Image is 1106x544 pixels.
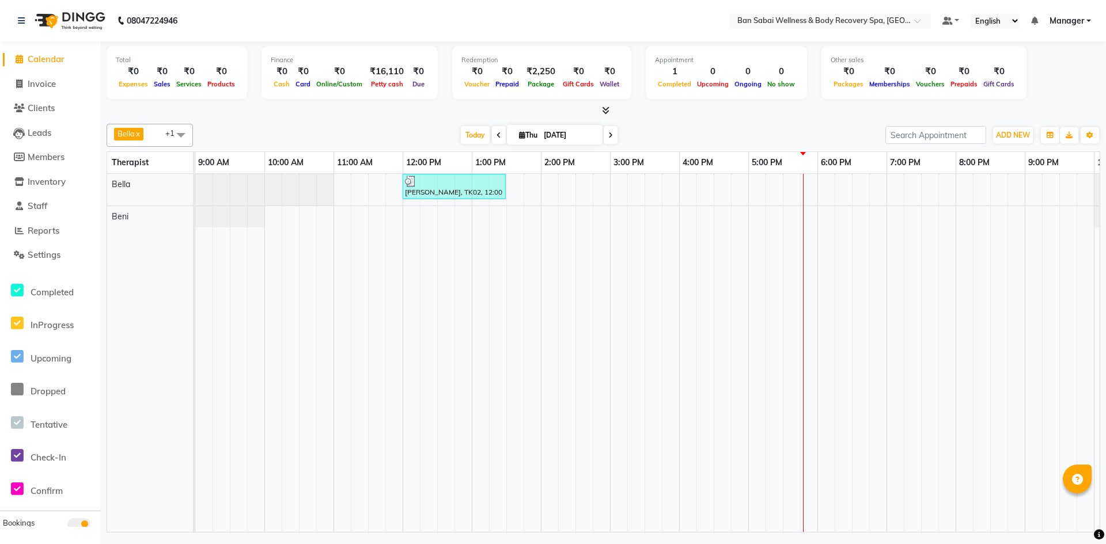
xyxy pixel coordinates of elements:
[3,225,98,238] a: Reports
[204,65,238,78] div: ₹0
[28,200,47,211] span: Staff
[993,127,1033,143] button: ADD NEW
[151,80,173,88] span: Sales
[28,249,60,260] span: Settings
[112,179,130,189] span: Bella
[313,80,365,88] span: Online/Custom
[522,65,560,78] div: ₹2,250
[866,80,913,88] span: Memberships
[655,80,694,88] span: Completed
[764,80,798,88] span: No show
[694,80,732,88] span: Upcoming
[461,80,493,88] span: Voucher
[493,80,522,88] span: Prepaid
[127,5,177,37] b: 08047224946
[151,65,173,78] div: ₹0
[461,65,493,78] div: ₹0
[135,129,140,138] a: x
[31,287,74,298] span: Completed
[31,353,71,364] span: Upcoming
[472,154,509,171] a: 1:00 PM
[334,154,376,171] a: 11:00 AM
[956,154,993,171] a: 8:00 PM
[165,128,183,138] span: +1
[204,80,238,88] span: Products
[996,131,1030,139] span: ADD NEW
[28,127,51,138] span: Leads
[1050,15,1084,27] span: Manager
[31,419,67,430] span: Tentative
[173,80,204,88] span: Services
[3,53,98,66] a: Calendar
[885,126,986,144] input: Search Appointment
[3,176,98,189] a: Inventory
[28,54,65,64] span: Calendar
[28,176,66,187] span: Inventory
[3,78,98,91] a: Invoice
[28,225,59,236] span: Reports
[3,518,35,527] span: Bookings
[3,102,98,115] a: Clients
[116,80,151,88] span: Expenses
[540,127,598,144] input: 2025-09-04
[112,211,128,222] span: Beni
[948,80,980,88] span: Prepaids
[732,80,764,88] span: Ongoing
[980,65,1017,78] div: ₹0
[271,55,429,65] div: Finance
[541,154,578,171] a: 2:00 PM
[403,154,444,171] a: 12:00 PM
[597,80,622,88] span: Wallet
[493,65,522,78] div: ₹0
[866,65,913,78] div: ₹0
[980,80,1017,88] span: Gift Cards
[271,65,293,78] div: ₹0
[365,65,408,78] div: ₹16,110
[368,80,406,88] span: Petty cash
[831,80,866,88] span: Packages
[732,65,764,78] div: 0
[680,154,716,171] a: 4:00 PM
[560,80,597,88] span: Gift Cards
[173,65,204,78] div: ₹0
[116,65,151,78] div: ₹0
[461,55,622,65] div: Redemption
[525,80,557,88] span: Package
[293,80,313,88] span: Card
[3,249,98,262] a: Settings
[516,131,540,139] span: Thu
[3,151,98,164] a: Members
[116,55,238,65] div: Total
[28,151,65,162] span: Members
[3,127,98,140] a: Leads
[265,154,306,171] a: 10:00 AM
[1058,498,1094,532] iframe: chat widget
[28,102,55,113] span: Clients
[29,5,108,37] img: logo
[112,157,149,168] span: Therapist
[655,65,694,78] div: 1
[597,65,622,78] div: ₹0
[31,485,63,496] span: Confirm
[271,80,293,88] span: Cash
[831,65,866,78] div: ₹0
[461,126,490,144] span: Today
[887,154,923,171] a: 7:00 PM
[293,65,313,78] div: ₹0
[410,80,427,88] span: Due
[3,200,98,213] a: Staff
[611,154,647,171] a: 3:00 PM
[818,154,854,171] a: 6:00 PM
[313,65,365,78] div: ₹0
[28,78,56,89] span: Invoice
[831,55,1017,65] div: Other sales
[404,176,505,197] div: [PERSON_NAME], TK02, 12:00 PM-01:30 PM, Balinese Massage (Medium to Strong Pressure)3500
[948,65,980,78] div: ₹0
[913,65,948,78] div: ₹0
[408,65,429,78] div: ₹0
[694,65,732,78] div: 0
[764,65,798,78] div: 0
[118,129,135,138] span: Bella
[913,80,948,88] span: Vouchers
[655,55,798,65] div: Appointment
